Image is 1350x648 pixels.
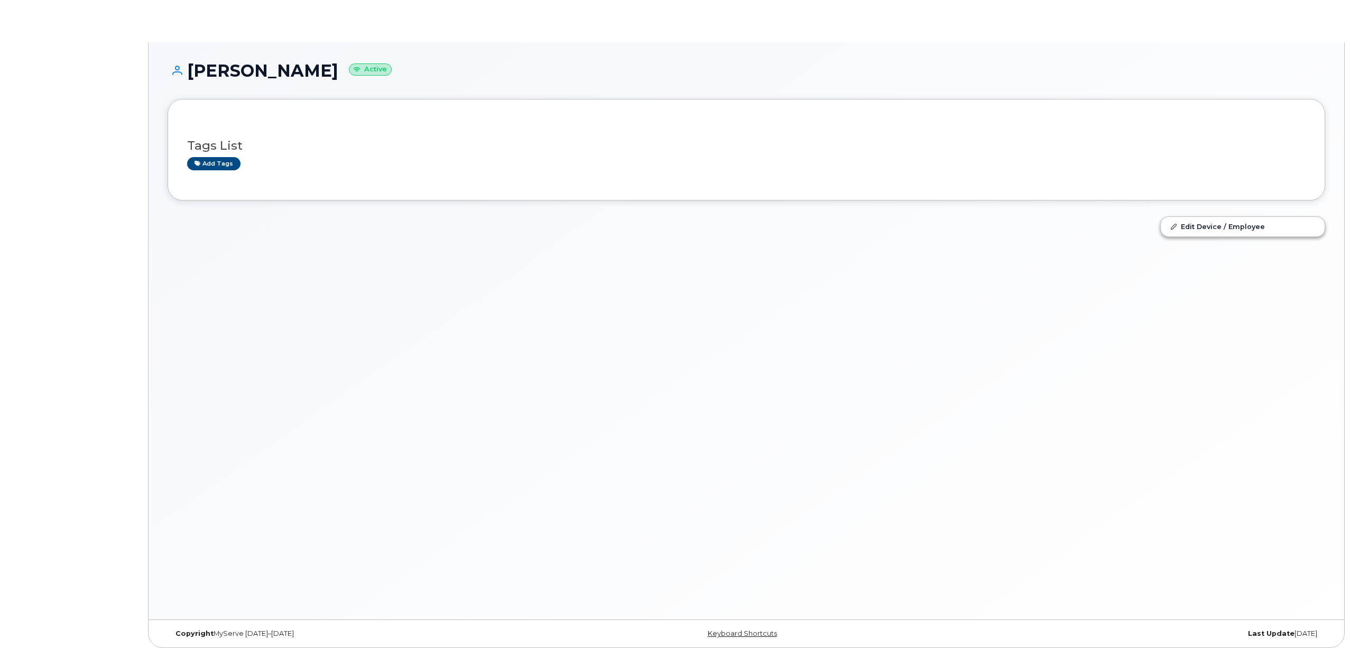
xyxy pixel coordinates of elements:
[708,629,777,637] a: Keyboard Shortcuts
[187,157,241,170] a: Add tags
[349,63,392,76] small: Active
[175,629,214,637] strong: Copyright
[939,629,1325,638] div: [DATE]
[168,61,1325,80] h1: [PERSON_NAME]
[1248,629,1294,637] strong: Last Update
[1161,217,1325,236] a: Edit Device / Employee
[168,629,553,638] div: MyServe [DATE]–[DATE]
[187,139,1306,152] h3: Tags List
